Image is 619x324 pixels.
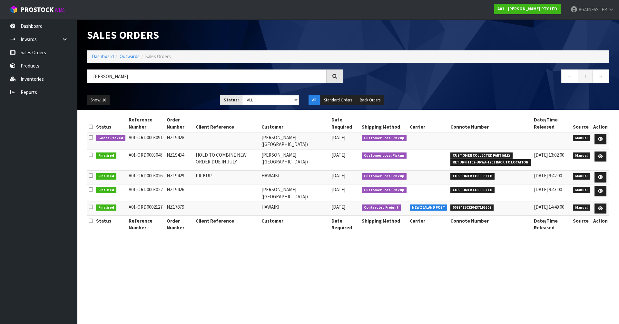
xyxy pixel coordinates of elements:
[21,5,54,14] span: ProStock
[94,115,127,132] th: Status
[362,152,407,159] span: Customer Local Pickup
[362,173,407,180] span: Customer Local Pickup
[194,215,260,233] th: Client Reference
[449,115,532,132] th: Connote Number
[362,204,401,211] span: Contracted Freight
[330,215,360,233] th: Date Required
[309,95,320,105] button: All
[353,69,609,85] nav: Page navigation
[571,115,592,132] th: Source
[534,152,564,158] span: [DATE] 13:02:00
[96,187,116,193] span: Finalised
[260,132,329,150] td: [PERSON_NAME] ([GEOGRAPHIC_DATA])
[450,173,495,180] span: CUSTOMER COLLECTED
[260,202,329,215] td: HAWAIKI
[120,53,140,59] a: Outwards
[87,95,110,105] button: Show: 10
[127,202,165,215] td: A01-ORD0002127
[561,69,578,83] a: ←
[408,215,449,233] th: Carrier
[360,215,408,233] th: Shipping Method
[96,173,116,180] span: Finalised
[534,186,562,193] span: [DATE] 9:43:00
[571,215,592,233] th: Source
[55,7,65,13] small: WMS
[94,215,127,233] th: Status
[165,115,194,132] th: Order Number
[362,135,407,141] span: Customer Local Pickup
[96,135,125,141] span: Goods Packed
[96,204,116,211] span: Finalised
[165,150,194,170] td: NZ19434
[194,171,260,184] td: PICKUP
[92,53,114,59] a: Dashboard
[450,204,494,211] span: 00894210320437195507
[127,132,165,150] td: A01-ORD0003091
[194,115,260,132] th: Client Reference
[532,115,572,132] th: Date/Time Released
[578,69,593,83] a: 1
[579,6,607,13] span: AGAINFASTER
[450,159,531,166] span: RETURN 1102-URWA-1201 BACK TO LOCATION
[449,215,532,233] th: Connote Number
[573,135,590,141] span: Manual
[331,134,345,141] span: [DATE]
[408,115,449,132] th: Carrier
[260,115,329,132] th: Customer
[260,150,329,170] td: [PERSON_NAME] ([GEOGRAPHIC_DATA])
[331,172,345,179] span: [DATE]
[532,215,572,233] th: Date/Time Released
[260,215,329,233] th: Customer
[573,204,590,211] span: Manual
[87,69,327,83] input: Search sales orders
[127,115,165,132] th: Reference Number
[165,171,194,184] td: NZ19429
[127,215,165,233] th: Reference Number
[127,184,165,202] td: A01-ORD0003022
[573,187,590,193] span: Manual
[331,186,345,193] span: [DATE]
[497,6,557,12] strong: A01 - [PERSON_NAME] PTY LTD
[96,152,116,159] span: Finalised
[165,184,194,202] td: NZ19426
[534,204,564,210] span: [DATE] 14:49:00
[260,171,329,184] td: HAWAIKI
[330,115,360,132] th: Date Required
[145,53,171,59] span: Sales Orders
[331,204,345,210] span: [DATE]
[450,152,513,159] span: CUSTOMER COLLECTED PARTIALLY
[410,204,447,211] span: NEW ZEALAND POST
[224,97,239,103] strong: Status:
[360,115,408,132] th: Shipping Method
[127,150,165,170] td: A01-ORD0003045
[356,95,384,105] button: Back Orders
[573,152,590,159] span: Manual
[87,29,343,41] h1: Sales Orders
[592,215,609,233] th: Action
[450,187,495,193] span: CUSTOMER COLLECTED
[320,95,356,105] button: Standard Orders
[592,69,609,83] a: →
[573,173,590,180] span: Manual
[534,172,562,179] span: [DATE] 9:42:00
[362,187,407,193] span: Customer Local Pickup
[165,132,194,150] td: NZ19428
[165,202,194,215] td: NZ17879
[260,184,329,202] td: [PERSON_NAME] ([GEOGRAPHIC_DATA])
[331,152,345,158] span: [DATE]
[194,150,260,170] td: HOLD TO COMBINE NEW ORDER DUE IN JULY
[165,215,194,233] th: Order Number
[592,115,609,132] th: Action
[10,5,18,14] img: cube-alt.png
[127,171,165,184] td: A01-ORD0003026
